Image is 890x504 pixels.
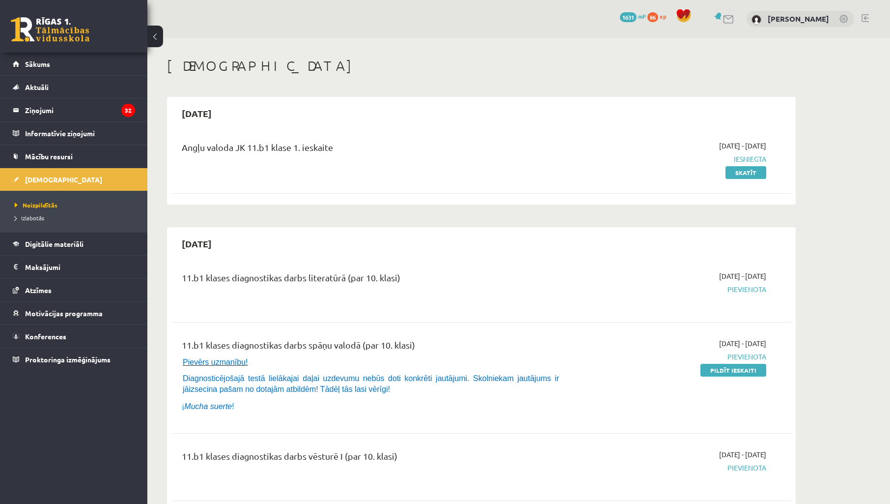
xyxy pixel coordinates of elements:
span: 86 [647,12,658,22]
span: [DEMOGRAPHIC_DATA] [25,175,102,184]
a: Ziņojumi32 [13,99,135,121]
a: Informatīvie ziņojumi [13,122,135,145]
span: Pievienota [581,463,766,473]
span: mP [638,12,646,20]
span: [DATE] - [DATE] [719,141,766,151]
div: 11.b1 klases diagnostikas darbs spāņu valodā (par 10. klasi) [182,338,566,356]
legend: Informatīvie ziņojumi [25,122,135,145]
span: Sākums [25,59,50,68]
a: Mācību resursi [13,145,135,168]
span: [DATE] - [DATE] [719,449,766,460]
a: Atzīmes [13,279,135,301]
a: 86 xp [647,12,671,20]
span: xp [660,12,666,20]
span: Mācību resursi [25,152,73,161]
a: Aktuāli [13,76,135,98]
span: Proktoringa izmēģinājums [25,355,111,364]
a: Maksājumi [13,256,135,278]
span: Digitālie materiāli [25,239,83,248]
h1: [DEMOGRAPHIC_DATA] [167,58,796,74]
a: Motivācijas programma [13,302,135,325]
a: Konferences [13,325,135,348]
a: Proktoringa izmēģinājums [13,348,135,371]
span: Iesniegta [581,154,766,164]
div: 11.b1 klases diagnostikas darbs literatūrā (par 10. klasi) [182,271,566,289]
a: Rīgas 1. Tālmācības vidusskola [11,17,89,42]
a: Skatīt [725,166,766,179]
a: Pildīt ieskaiti [700,364,766,377]
span: Motivācijas programma [25,309,103,318]
span: Konferences [25,332,66,341]
span: Izlabotās [15,214,44,222]
img: Mareks Eglītis [751,15,761,25]
span: ¡ ! [182,402,234,411]
span: Pievienota [581,352,766,362]
legend: Maksājumi [25,256,135,278]
span: Aktuāli [25,83,49,91]
a: Neizpildītās [15,201,138,209]
span: Pievērs uzmanību! [183,358,248,366]
span: Neizpildītās [15,201,57,209]
span: [DATE] - [DATE] [719,271,766,281]
span: 1631 [620,12,637,22]
div: Angļu valoda JK 11.b1 klase 1. ieskaite [182,141,566,159]
span: Atzīmes [25,286,52,295]
a: Izlabotās [15,213,138,222]
i: 32 [121,104,135,117]
h2: [DATE] [172,232,222,255]
a: Digitālie materiāli [13,233,135,255]
a: [PERSON_NAME] [768,14,829,24]
span: Diagnosticējošajā testā lielākajai daļai uzdevumu nebūs doti konkrēti jautājumi. Skolniekam jautā... [183,374,559,393]
legend: Ziņojumi [25,99,135,121]
h2: [DATE] [172,102,222,125]
a: [DEMOGRAPHIC_DATA] [13,168,135,191]
span: [DATE] - [DATE] [719,338,766,349]
div: 11.b1 klases diagnostikas darbs vēsturē I (par 10. klasi) [182,449,566,468]
span: Pievienota [581,284,766,295]
i: Mucha suerte [184,402,232,411]
a: 1631 mP [620,12,646,20]
a: Sākums [13,53,135,75]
